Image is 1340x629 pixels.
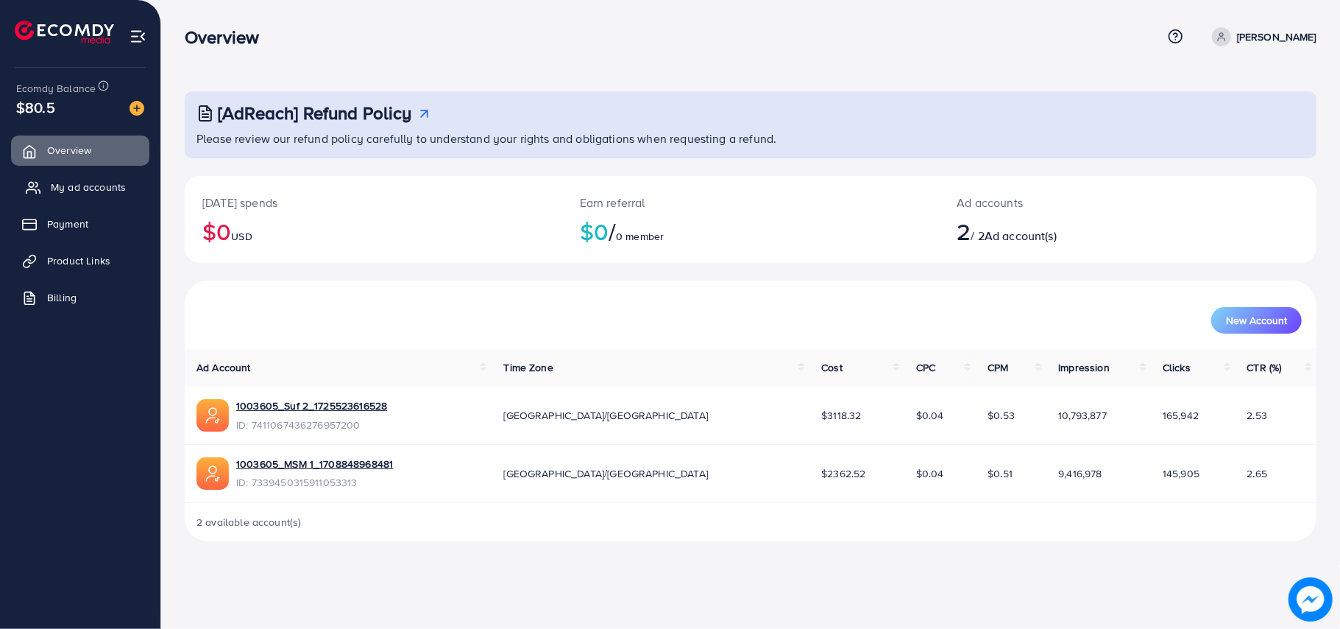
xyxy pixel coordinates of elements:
span: Product Links [47,253,110,268]
h3: Overview [185,27,271,48]
h3: [AdReach] Refund Policy [218,102,412,124]
a: Payment [11,209,149,239]
span: 9,416,978 [1058,466,1102,481]
span: Impression [1058,360,1110,375]
a: Overview [11,136,149,165]
span: $2362.52 [821,466,865,481]
h2: / 2 [957,217,1205,245]
span: CPM [988,360,1008,375]
img: image [130,101,144,116]
span: 165,942 [1163,408,1199,423]
span: 145,905 [1163,466,1199,481]
span: ID: 7411067436276957200 [236,418,387,432]
img: menu [130,28,146,45]
span: [GEOGRAPHIC_DATA]/[GEOGRAPHIC_DATA] [503,408,708,423]
span: 2.65 [1247,466,1268,481]
p: Ad accounts [957,194,1205,211]
span: Ad Account [196,360,251,375]
a: Billing [11,283,149,312]
span: 2.53 [1247,408,1268,423]
span: 0 member [616,229,664,244]
span: Cost [821,360,843,375]
span: $0.04 [916,408,944,423]
p: [DATE] spends [202,194,545,211]
a: Product Links [11,246,149,275]
span: Clicks [1163,360,1191,375]
span: / [609,214,616,248]
a: [PERSON_NAME] [1206,27,1316,46]
span: Ecomdy Balance [16,81,96,96]
img: ic-ads-acc.e4c84228.svg [196,457,229,490]
img: logo [15,21,114,43]
span: Time Zone [503,360,553,375]
span: 2 [957,214,971,248]
h2: $0 [202,217,545,245]
span: 10,793,877 [1058,408,1107,423]
span: Ad account(s) [985,228,1057,244]
a: 1003605_MSM 1_1708848968481 [236,457,393,471]
img: image [1288,577,1333,622]
span: ID: 7339450315911053313 [236,475,393,490]
p: Earn referral [580,194,922,211]
span: New Account [1226,315,1287,326]
span: CPC [916,360,935,375]
span: $0.51 [988,466,1013,481]
p: [PERSON_NAME] [1237,28,1316,46]
span: Billing [47,290,77,305]
span: [GEOGRAPHIC_DATA]/[GEOGRAPHIC_DATA] [503,466,708,481]
span: Payment [47,217,88,231]
span: Overview [47,143,91,158]
button: New Account [1211,307,1302,334]
p: Please review our refund policy carefully to understand your rights and obligations when requesti... [196,130,1308,147]
span: My ad accounts [51,180,126,194]
img: ic-ads-acc.e4c84228.svg [196,399,229,432]
span: $0.04 [916,466,944,481]
span: CTR (%) [1247,360,1282,375]
span: USD [231,229,252,244]
a: 1003605_Suf 2_1725523616528 [236,398,387,413]
span: $80.5 [16,96,55,118]
span: $0.53 [988,408,1015,423]
span: 2 available account(s) [196,515,302,530]
span: $3118.32 [821,408,861,423]
h2: $0 [580,217,922,245]
a: My ad accounts [11,172,149,202]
